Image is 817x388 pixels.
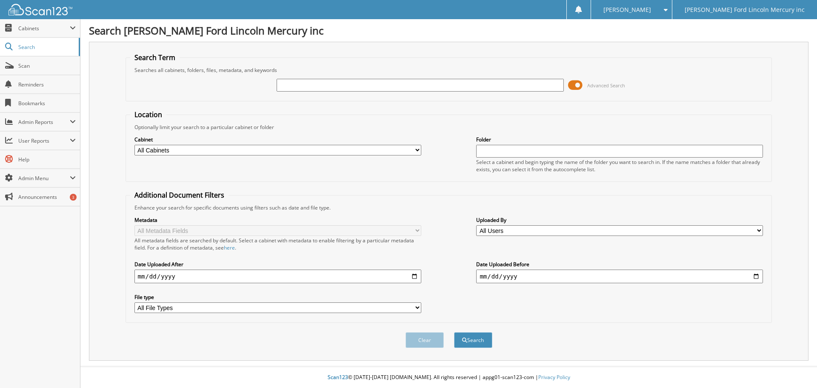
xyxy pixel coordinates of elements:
[18,193,76,201] span: Announcements
[134,270,421,283] input: start
[134,136,421,143] label: Cabinet
[476,261,763,268] label: Date Uploaded Before
[476,270,763,283] input: end
[587,82,625,89] span: Advanced Search
[130,66,768,74] div: Searches all cabinets, folders, files, metadata, and keywords
[685,7,805,12] span: [PERSON_NAME] Ford Lincoln Mercury inc
[130,124,768,131] div: Optionally limit your search to a particular cabinet or folder
[18,62,76,69] span: Scan
[130,110,166,119] legend: Location
[18,156,76,163] span: Help
[224,244,235,251] a: here
[18,137,70,144] span: User Reports
[476,216,763,224] label: Uploaded By
[454,332,492,348] button: Search
[134,237,421,251] div: All metadata fields are searched by default. Select a cabinet with metadata to enable filtering b...
[134,216,421,224] label: Metadata
[18,100,76,107] span: Bookmarks
[406,332,444,348] button: Clear
[538,374,570,381] a: Privacy Policy
[603,7,651,12] span: [PERSON_NAME]
[18,25,70,32] span: Cabinets
[134,261,421,268] label: Date Uploaded After
[80,367,817,388] div: © [DATE]-[DATE] [DOMAIN_NAME]. All rights reserved | appg01-scan123-com |
[18,81,76,88] span: Reminders
[130,204,768,211] div: Enhance your search for specific documents using filters such as date and file type.
[9,4,72,15] img: scan123-logo-white.svg
[328,374,348,381] span: Scan123
[70,194,77,201] div: 3
[130,190,229,200] legend: Additional Document Filters
[89,23,808,37] h1: Search [PERSON_NAME] Ford Lincoln Mercury inc
[130,53,180,62] legend: Search Term
[18,175,70,182] span: Admin Menu
[476,136,763,143] label: Folder
[476,158,763,173] div: Select a cabinet and begin typing the name of the folder you want to search in. If the name match...
[18,43,74,51] span: Search
[18,118,70,126] span: Admin Reports
[134,293,421,301] label: File type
